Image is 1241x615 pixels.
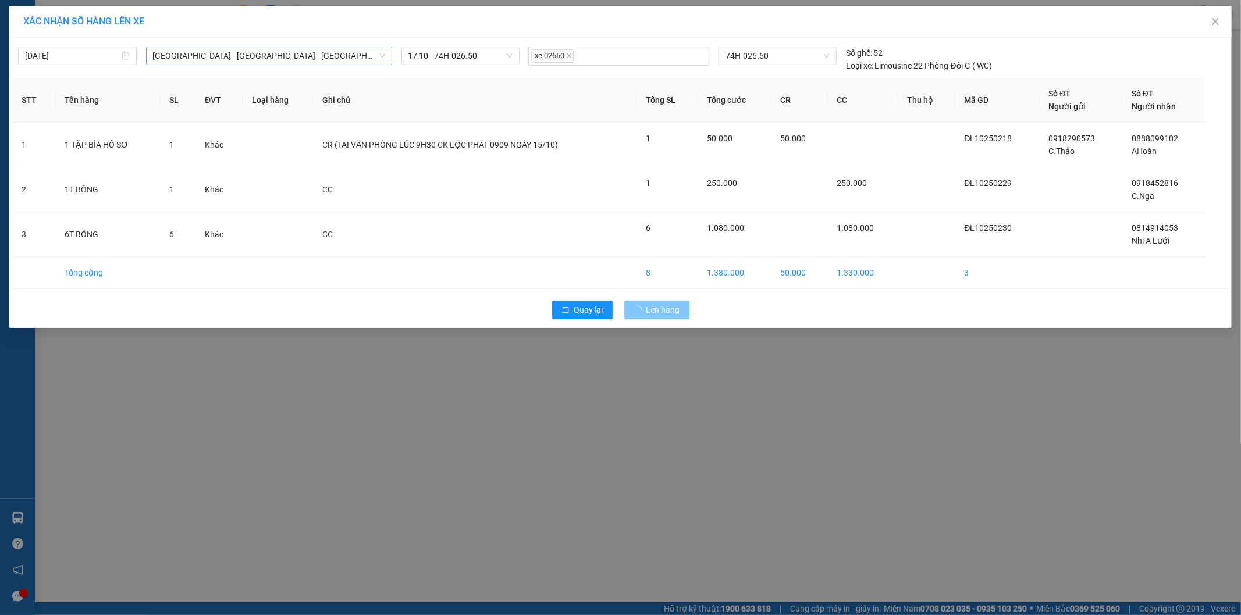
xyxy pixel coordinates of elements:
span: down [379,52,386,59]
td: 1.380.000 [698,257,771,289]
span: C.Thảo [1049,146,1075,156]
span: close [566,53,572,59]
td: Khác [195,123,243,167]
td: 6T BÔNG [55,212,160,257]
span: 0918452816 [1132,178,1178,188]
span: Người gửi [1049,102,1086,111]
td: Khác [195,212,243,257]
td: 1 [12,123,55,167]
span: 250.000 [707,178,737,188]
span: 17:10 - 74H-026.50 [408,47,513,65]
th: CR [771,78,827,123]
td: 3 [12,212,55,257]
td: 8 [636,257,698,289]
input: 15/10/2025 [25,49,119,62]
th: Mã GD [955,78,1040,123]
span: Lên hàng [646,303,680,316]
span: 6 [169,230,174,239]
span: Đà Lạt - Nha Trang - Đà Nẵng [153,47,385,65]
span: 1 [646,178,650,188]
span: 50.000 [707,134,732,143]
span: Số ĐT [1049,89,1071,98]
span: 1 [169,140,174,149]
td: Tổng cộng [55,257,160,289]
th: SL [160,78,195,123]
span: 6 [646,223,650,233]
span: ĐL10250229 [965,178,1012,188]
td: 1.330.000 [827,257,898,289]
span: close [1211,17,1220,26]
td: 3 [955,257,1040,289]
span: 1.080.000 [837,223,874,233]
span: CR (TẠI VĂN PHÒNG LÚC 9H30 CK LỘC PHÁT 0909 NGÀY 15/10) [322,140,558,149]
div: Limousine 22 Phòng Đôi G ( WC) [846,59,992,72]
span: ĐL10250218 [965,134,1012,143]
td: 1T BÔNG [55,167,160,212]
th: STT [12,78,55,123]
th: CC [827,78,898,123]
span: 0888099102 [1132,134,1178,143]
span: rollback [561,306,570,315]
span: Số ghế: [846,47,872,59]
span: Người nhận [1132,102,1176,111]
span: 1 [169,185,174,194]
td: Khác [195,167,243,212]
span: 1 [646,134,650,143]
span: 0918290573 [1049,134,1096,143]
th: Thu hộ [898,78,955,123]
span: Loại xe: [846,59,873,72]
th: Ghi chú [313,78,636,123]
span: CC [322,185,333,194]
button: rollbackQuay lại [552,301,613,319]
span: xe 02650 [531,49,574,63]
th: Loại hàng [243,78,313,123]
th: Tổng cước [698,78,771,123]
span: XÁC NHẬN SỐ HÀNG LÊN XE [23,16,144,27]
button: Close [1199,6,1232,38]
td: 2 [12,167,55,212]
td: 1 TẬP BÌA HỒ SƠ [55,123,160,167]
span: Số ĐT [1132,89,1154,98]
span: 74H-026.50 [726,47,829,65]
th: Tổng SL [636,78,698,123]
span: Nhi A Lưới [1132,236,1169,245]
th: ĐVT [195,78,243,123]
th: Tên hàng [55,78,160,123]
span: Quay lại [574,303,603,316]
span: 1.080.000 [707,223,744,233]
span: CC [322,230,333,239]
span: ĐL10250230 [965,223,1012,233]
span: 250.000 [837,178,867,188]
div: 52 [846,47,883,59]
span: AHoàn [1132,146,1157,156]
span: loading [634,306,646,314]
span: C.Nga [1132,191,1154,201]
td: 50.000 [771,257,827,289]
span: 50.000 [780,134,806,143]
button: Lên hàng [624,301,689,319]
span: 0814914053 [1132,223,1178,233]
